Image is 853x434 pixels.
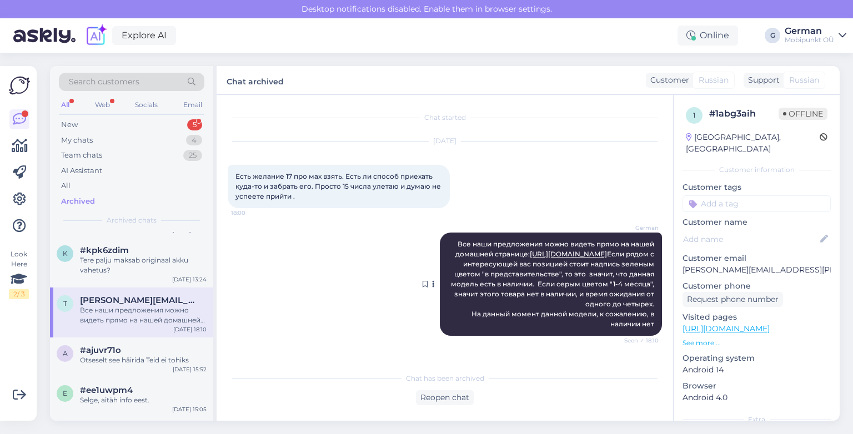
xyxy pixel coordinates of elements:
span: #ajuvr71o [80,345,121,355]
div: Reopen chat [416,390,474,405]
p: [PERSON_NAME][EMAIL_ADDRESS][PERSON_NAME][DOMAIN_NAME] [683,264,831,276]
span: Russian [699,74,729,86]
p: Operating system [683,352,831,364]
input: Add a tag [683,195,831,212]
div: New [61,119,78,130]
div: Web [93,98,112,112]
div: [DATE] 13:24 [172,275,207,284]
p: Android 14 [683,364,831,376]
span: e [63,389,67,397]
div: [DATE] 18:10 [173,325,207,334]
img: Askly Logo [9,75,30,96]
span: #ee1uwpm4 [80,385,133,395]
div: G [765,28,780,43]
span: 18:00 [231,209,273,217]
div: AI Assistant [61,165,102,176]
div: Mobipunkt OÜ [785,36,834,44]
span: Все наши предложения можно видеть прямо на нашей домашней странице: Если рядом с интересующей вас... [451,240,656,328]
label: Chat archived [227,73,284,88]
span: t [63,299,67,307]
span: Seen ✓ 18:10 [617,336,659,345]
div: 4 [186,135,202,146]
div: Socials [133,98,160,112]
a: [URL][DOMAIN_NAME] [530,250,607,258]
span: thomas.mindar@gmail.com [80,295,195,305]
a: GermanMobipunkt OÜ [785,27,846,44]
div: # 1abg3aih [709,107,779,120]
div: [DATE] 15:05 [172,405,207,413]
div: [DATE] 15:52 [173,365,207,374]
div: Extra [683,415,831,425]
div: All [61,180,71,191]
span: Russian [789,74,819,86]
p: Customer email [683,253,831,264]
p: Customer tags [683,181,831,193]
div: Tere palju maksab originaal akku vahetus? [80,255,207,275]
div: 5 [187,119,202,130]
div: Email [181,98,204,112]
span: Есть желание 17 про мах взять. Есть ли способ приехать куда-то и забрать его. Просто 15 числа уле... [235,172,443,200]
div: My chats [61,135,93,146]
a: Explore AI [112,26,176,45]
div: Customer [646,74,689,86]
span: Search customers [69,76,139,88]
div: Online [678,26,738,46]
div: Selge, aitäh info eest. [80,395,207,405]
span: German [617,224,659,232]
div: Chat started [228,113,662,123]
div: Team chats [61,150,102,161]
p: Customer name [683,216,831,228]
div: German [785,27,834,36]
span: Archived chats [107,215,157,225]
div: Support [744,74,780,86]
div: Look Here [9,249,29,299]
span: k [63,249,68,258]
p: Visited pages [683,311,831,323]
div: Archived [61,196,95,207]
p: Customer phone [683,280,831,292]
div: Все наши предложения можно видеть прямо на нашей домашней странице: [URL][DOMAIN_NAME] Если рядом... [80,305,207,325]
span: 1 [693,111,695,119]
div: Otseselt see häirida Teid ei tohiks [80,355,207,365]
div: All [59,98,72,112]
div: [GEOGRAPHIC_DATA], [GEOGRAPHIC_DATA] [686,132,820,155]
div: Request phone number [683,292,783,307]
a: [URL][DOMAIN_NAME] [683,324,770,334]
span: #kpk6zdim [80,245,129,255]
p: Android 4.0 [683,392,831,403]
span: a [63,349,68,357]
div: Customer information [683,165,831,175]
span: Offline [779,108,827,120]
div: [DATE] [228,136,662,146]
div: 2 / 3 [9,289,29,299]
div: 25 [183,150,202,161]
span: Chat has been archived [406,374,484,383]
img: explore-ai [84,24,108,47]
p: See more ... [683,338,831,348]
input: Add name [683,233,818,245]
p: Browser [683,380,831,392]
